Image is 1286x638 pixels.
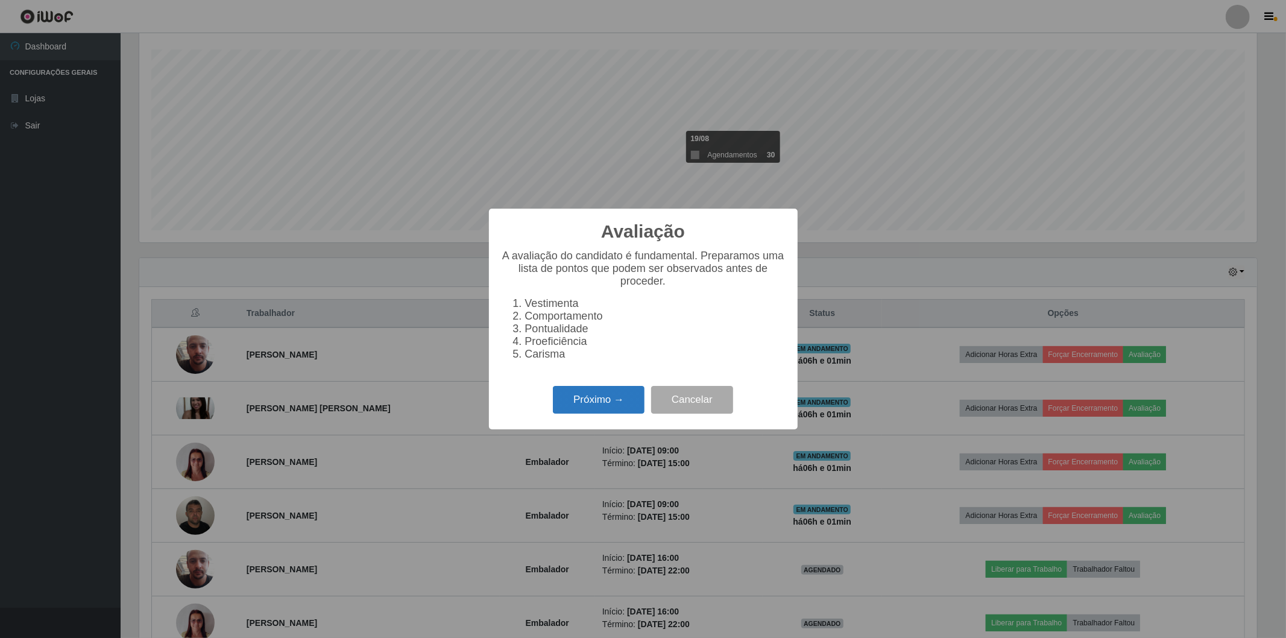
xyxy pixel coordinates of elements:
li: Carisma [525,348,786,361]
button: Cancelar [651,386,733,414]
h2: Avaliação [601,221,685,242]
li: Proeficiência [525,335,786,348]
li: Comportamento [525,310,786,323]
button: Próximo → [553,386,645,414]
li: Pontualidade [525,323,786,335]
li: Vestimenta [525,297,786,310]
p: A avaliação do candidato é fundamental. Preparamos uma lista de pontos que podem ser observados a... [501,250,786,288]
